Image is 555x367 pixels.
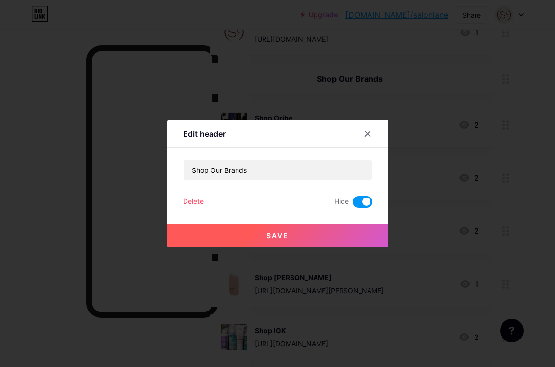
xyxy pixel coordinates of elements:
[183,128,226,140] div: Edit header
[183,196,204,208] div: Delete
[184,160,372,180] input: Title
[167,224,388,247] button: Save
[334,196,349,208] span: Hide
[266,231,289,240] span: Save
